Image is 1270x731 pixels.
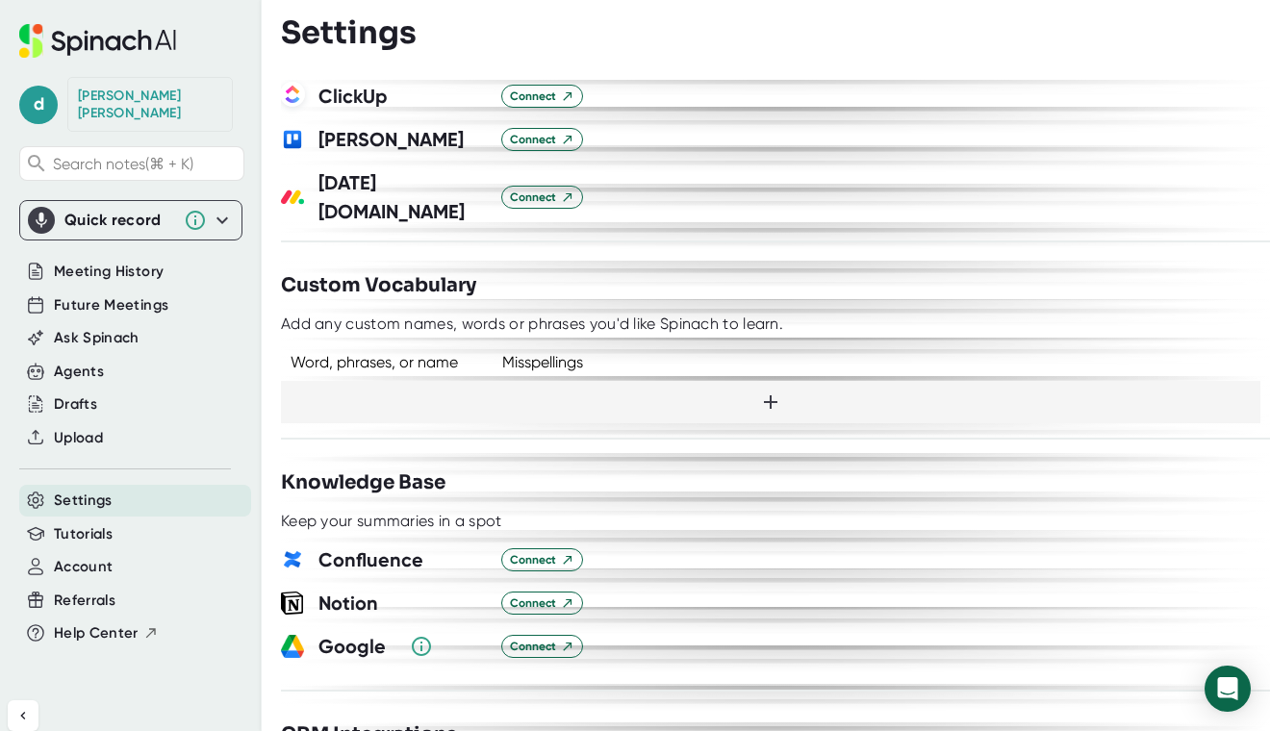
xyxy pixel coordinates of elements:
span: Connect [510,594,574,612]
h3: Google [318,632,395,661]
button: Referrals [54,590,115,612]
button: Settings [54,490,113,512]
h3: Knowledge Base [281,468,445,497]
h3: Custom Vocabulary [281,271,476,300]
h3: Confluence [318,545,487,574]
span: Search notes (⌘ + K) [53,155,239,173]
button: Connect [501,592,583,615]
h3: [PERSON_NAME] [318,125,487,154]
div: Word, phrases, or name [281,353,483,371]
button: Connect [501,635,583,658]
div: Add any custom names, words or phrases you'd like Spinach to learn. [281,315,783,334]
button: Future Meetings [54,294,168,316]
div: Keep your summaries in a spot [281,512,502,531]
h3: Settings [281,14,417,51]
div: David Gore [78,88,222,121]
button: Connect [501,85,583,108]
div: Open Intercom Messenger [1205,666,1251,712]
button: Connect [501,186,583,209]
div: Misspellings [502,353,583,371]
button: Tutorials [54,523,113,545]
button: Ask Spinach [54,327,140,349]
span: Help Center [54,622,139,644]
h3: [DATE][DOMAIN_NAME] [318,168,487,226]
span: Connect [510,131,574,148]
div: Quick record [28,201,234,239]
button: Meeting History [54,261,164,283]
button: Connect [501,548,583,571]
img: XXOiC45XAAAAJXRFWHRkYXRlOmNyZWF0ZQAyMDIyLTExLTA1VDAyOjM0OjA1KzAwOjAwSH2V7QAAACV0RVh0ZGF0ZTptb2RpZ... [281,635,304,658]
button: Collapse sidebar [8,700,38,731]
button: Help Center [54,622,159,644]
button: Account [54,556,113,578]
button: Connect [501,128,583,151]
button: Upload [54,427,103,449]
h3: ClickUp [318,82,487,111]
button: Agents [54,361,104,383]
span: Connect [510,638,574,655]
img: gdaTjGWjaPfDgAAAABJRU5ErkJggg== [281,548,304,571]
span: d [19,86,58,124]
h3: Notion [318,589,487,618]
div: Quick record [64,211,174,230]
span: Connect [510,88,574,105]
button: Drafts [54,393,97,416]
span: Connect [510,551,574,568]
span: Connect [510,189,574,206]
img: notion-logo.a88433b7742b57808d88766775496112.svg [281,592,304,615]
